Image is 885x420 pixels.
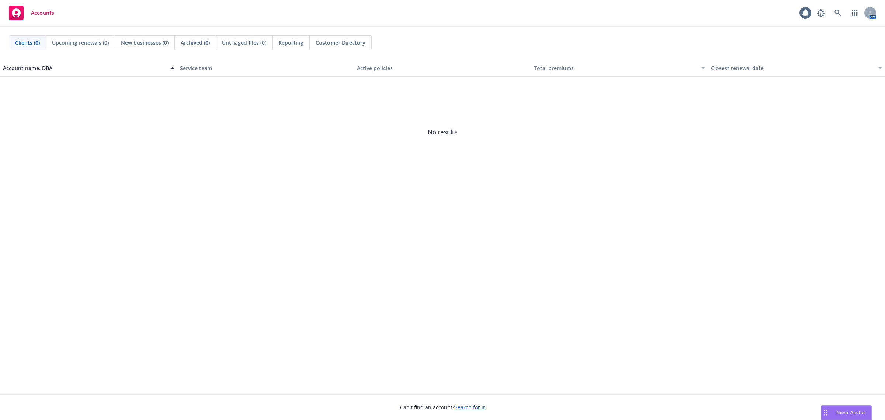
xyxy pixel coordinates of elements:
span: Archived (0) [181,39,210,47]
div: Total premiums [534,64,697,72]
button: Total premiums [531,59,708,77]
span: Clients (0) [15,39,40,47]
a: Accounts [6,3,57,23]
a: Report a Bug [813,6,828,20]
div: Active policies [357,64,528,72]
div: Drag to move [821,406,830,420]
button: Nova Assist [821,405,872,420]
span: Nova Assist [836,409,865,416]
a: Search for it [455,404,485,411]
a: Search [830,6,845,20]
span: Customer Directory [316,39,365,47]
button: Service team [177,59,354,77]
span: Upcoming renewals (0) [52,39,109,47]
div: Account name, DBA [3,64,166,72]
button: Closest renewal date [708,59,885,77]
span: New businesses (0) [121,39,169,47]
div: Closest renewal date [711,64,874,72]
a: Switch app [847,6,862,20]
div: Service team [180,64,351,72]
span: Reporting [278,39,303,47]
span: Can't find an account? [400,403,485,411]
button: Active policies [354,59,531,77]
span: Accounts [31,10,54,16]
span: Untriaged files (0) [222,39,266,47]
